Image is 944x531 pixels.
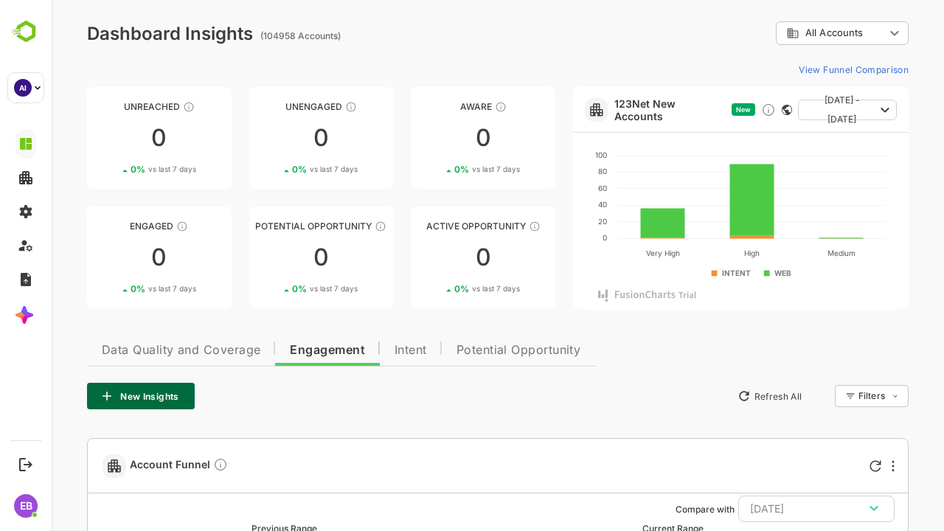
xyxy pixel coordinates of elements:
[198,126,342,150] div: 0
[624,504,683,515] ag: Compare with
[709,103,724,117] div: Discover new ICP-fit accounts showing engagement — via intent surges, anonymous website visits, L...
[198,206,342,308] a: Potential OpportunityThese accounts are MQAs and can be passed on to Inside Sales00%vs last 7 days
[359,246,504,269] div: 0
[35,87,180,189] a: UnreachedThese accounts have not been engaged with for a defined time period00%vs last 7 days
[35,206,180,308] a: EngagedThese accounts are warm, further nurturing would qualify them to MQAs00%vs last 7 days
[403,283,468,294] div: 0 %
[546,217,555,226] text: 20
[15,454,35,474] button: Logout
[741,58,857,81] button: View Funnel Comparison
[818,460,830,472] div: Refresh
[724,19,857,48] div: All Accounts
[238,344,313,356] span: Engagement
[240,164,306,175] div: 0 %
[405,344,530,356] span: Potential Opportunity
[563,97,674,122] a: 123Net New Accounts
[14,79,32,97] div: AI
[594,249,628,258] text: Very High
[403,164,468,175] div: 0 %
[35,101,180,112] div: Unreached
[131,101,143,113] div: These accounts have not been engaged with for a defined time period
[420,164,468,175] span: vs last 7 days
[359,87,504,189] a: AwareThese accounts have just entered the buying cycle and need further nurturing00%vs last 7 days
[546,200,555,209] text: 40
[78,457,176,474] span: Account Funnel
[730,105,740,115] div: This card does not support filter and segments
[477,221,489,232] div: These accounts have open opportunities which might be at any of the Sales Stages
[7,18,45,46] img: BambooboxLogoMark.f1c84d78b4c51b1a7b5f700c9845e183.svg
[97,283,145,294] span: vs last 7 days
[698,499,831,518] div: [DATE]
[693,249,708,258] text: High
[551,233,555,242] text: 0
[294,101,305,113] div: These accounts have not shown enough engagement and need nurturing
[807,390,833,401] div: Filters
[775,249,803,257] text: Medium
[805,383,857,409] div: Filters
[50,344,209,356] span: Data Quality and Coverage
[754,27,811,38] span: All Accounts
[443,101,455,113] div: These accounts have just entered the buying cycle and need further nurturing
[746,100,845,120] button: [DATE] - [DATE]
[684,105,699,114] span: New
[840,460,843,472] div: More
[258,283,306,294] span: vs last 7 days
[125,221,136,232] div: These accounts are warm, further nurturing would qualify them to MQAs
[679,384,757,408] button: Refresh All
[323,221,335,232] div: These accounts are MQAs and can be passed on to Inside Sales
[35,221,180,232] div: Engaged
[35,246,180,269] div: 0
[240,283,306,294] div: 0 %
[546,184,555,192] text: 60
[258,164,306,175] span: vs last 7 days
[14,494,38,518] div: EB
[162,457,176,474] div: Compare Funnel to any previous dates, and click on any plot in the current funnel to view the det...
[359,221,504,232] div: Active Opportunity
[359,206,504,308] a: Active OpportunityThese accounts have open opportunities which might be at any of the Sales Stage...
[343,344,375,356] span: Intent
[359,101,504,112] div: Aware
[758,91,823,129] span: [DATE] - [DATE]
[35,23,201,44] div: Dashboard Insights
[420,283,468,294] span: vs last 7 days
[544,150,555,159] text: 100
[198,221,342,232] div: Potential Opportunity
[209,30,294,41] ag: (104958 Accounts)
[198,101,342,112] div: Unengaged
[35,383,143,409] button: New Insights
[687,496,843,522] button: [DATE]
[79,283,145,294] div: 0 %
[198,87,342,189] a: UnengagedThese accounts have not shown enough engagement and need nurturing00%vs last 7 days
[546,167,555,176] text: 80
[97,164,145,175] span: vs last 7 days
[35,126,180,150] div: 0
[198,246,342,269] div: 0
[79,164,145,175] div: 0 %
[359,126,504,150] div: 0
[735,27,833,40] div: All Accounts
